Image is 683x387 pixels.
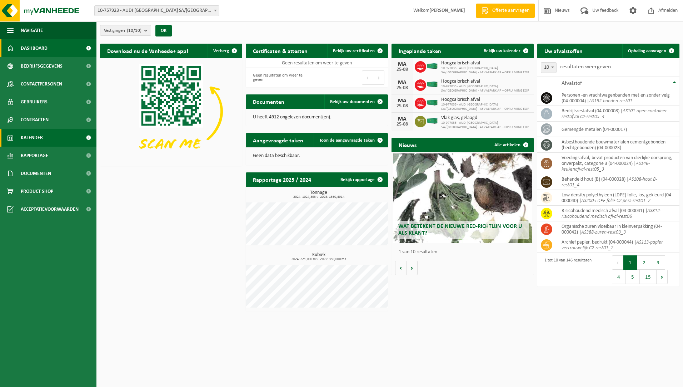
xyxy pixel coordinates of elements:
span: Offerte aanvragen [490,7,531,14]
span: Ophaling aanvragen [628,49,666,53]
span: 10-977035 - AUDI [GEOGRAPHIC_DATA] SA/[GEOGRAPHIC_DATA] - AFVALPARK AP – OPRUIMING EOP [441,66,530,75]
i: AS101-open container-restafval C2-rest05_4 [562,108,668,119]
span: Contactpersonen [21,75,62,93]
td: voedingsafval, bevat producten van dierlijke oorsprong, onverpakt, categorie 3 (04-000024) | [556,153,679,174]
img: HK-XC-40-GN-00 [426,81,438,88]
span: Kalender [21,129,43,147]
td: Geen resultaten om weer te geven [246,58,388,68]
td: low density polyethyleen (LDPE) folie, los, gekleurd (04-000040) | [556,190,679,206]
a: Toon de aangevraagde taken [314,133,387,147]
button: 2 [637,255,651,270]
span: Bekijk uw kalender [484,49,520,53]
div: 1 tot 10 van 146 resultaten [541,255,592,285]
a: Offerte aanvragen [476,4,535,18]
div: 25-08 [395,104,409,109]
span: Documenten [21,165,51,182]
a: Alle artikelen [489,138,533,152]
p: 1 van 10 resultaten [399,250,530,255]
button: Vestigingen(10/10) [100,25,151,36]
span: 10-757923 - AUDI BRUSSELS SA/NV - VORST [95,6,219,16]
h2: Download nu de Vanheede+ app! [100,44,195,58]
span: Product Shop [21,182,53,200]
button: 15 [640,270,657,284]
h2: Documenten [246,94,291,108]
i: AS388-zuren-rest03_3 [581,230,626,235]
span: Wat betekent de nieuwe RED-richtlijn voor u als klant? [398,224,522,236]
button: Previous [612,255,623,270]
span: 10-757923 - AUDI BRUSSELS SA/NV - VORST [94,5,219,16]
p: Geen data beschikbaar. [253,153,381,158]
a: Bekijk uw documenten [324,94,387,109]
i: AS312-risicohoudend medisch afval-rest06 [562,208,661,219]
span: 10-977035 - AUDI [GEOGRAPHIC_DATA] SA/[GEOGRAPHIC_DATA] - AFVALPARK AP – OPRUIMING EOP [441,84,530,93]
td: asbesthoudende bouwmaterialen cementgebonden (hechtgebonden) (04-000023) [556,137,679,153]
td: risicohoudend medisch afval (04-000041) | [556,206,679,221]
span: 10 [541,62,557,73]
span: Hoogcalorisch afval [441,60,530,66]
span: Vestigingen [104,25,141,36]
strong: [PERSON_NAME] [429,8,465,13]
p: U heeft 4912 ongelezen document(en). [253,115,381,120]
div: 25-08 [395,67,409,72]
div: Geen resultaten om weer te geven [249,70,313,85]
h2: Nieuws [392,138,424,152]
i: AS146-keukenafval-rest05_3 [562,161,650,172]
span: Afvalstof [562,80,582,86]
button: Next [657,270,668,284]
span: Dashboard [21,39,48,57]
img: HK-XC-40-GN-00 [426,118,438,124]
img: Download de VHEPlus App [100,58,242,165]
div: MA [395,62,409,67]
div: MA [395,98,409,104]
div: MA [395,80,409,85]
button: Vorige [395,261,407,275]
span: Verberg [213,49,229,53]
h2: Ingeplande taken [392,44,448,58]
td: organische zuren vloeibaar in kleinverpakking (04-000042) | [556,221,679,237]
div: 25-08 [395,85,409,90]
label: resultaten weergeven [560,64,611,70]
img: HK-XC-40-GN-00 [426,99,438,106]
h3: Tonnage [249,190,388,199]
i: AS192-banden-rest01 [589,98,632,104]
button: 3 [651,255,665,270]
a: Bekijk uw kalender [478,44,533,58]
h2: Uw afvalstoffen [537,44,590,58]
count: (10/10) [127,28,141,33]
td: behandeld hout (B) (04-000028) | [556,174,679,190]
span: 2024: 221,000 m3 - 2025: 350,000 m3 [249,258,388,261]
td: gemengde metalen (04-000017) [556,122,679,137]
button: Next [373,70,384,85]
span: Bedrijfsgegevens [21,57,63,75]
span: Toon de aangevraagde taken [319,138,375,143]
i: AS113-papier vertrouwelijk C2-rest01_2 [562,240,663,251]
span: Hoogcalorisch afval [441,79,530,84]
span: Rapportage [21,147,48,165]
a: Bekijk uw certificaten [327,44,387,58]
span: Bekijk uw certificaten [333,49,375,53]
td: archief papier, bedrukt (04-000044) | [556,237,679,253]
img: HK-XC-40-GN-00 [426,63,438,69]
a: Ophaling aanvragen [622,44,679,58]
div: MA [395,116,409,122]
button: 1 [623,255,637,270]
td: bedrijfsrestafval (04-000008) | [556,106,679,122]
button: OK [155,25,172,36]
span: Contracten [21,111,49,129]
span: Acceptatievoorwaarden [21,200,79,218]
button: 4 [612,270,626,284]
button: Volgende [407,261,418,275]
a: Bekijk rapportage [335,172,387,187]
span: 10-977035 - AUDI [GEOGRAPHIC_DATA] SA/[GEOGRAPHIC_DATA] - AFVALPARK AP – OPRUIMING EOP [441,121,530,129]
span: Hoogcalorisch afval [441,97,530,103]
button: 5 [626,270,640,284]
span: Vlak glas, gelaagd [441,115,530,121]
span: 10-977035 - AUDI [GEOGRAPHIC_DATA] SA/[GEOGRAPHIC_DATA] - AFVALPARK AP – OPRUIMING EOP [441,103,530,111]
h2: Certificaten & attesten [246,44,315,58]
td: personen -en vrachtwagenbanden met en zonder velg (04-000004) | [556,90,679,106]
span: 2024: 1024,353 t - 2025: 1360,491 t [249,195,388,199]
i: AS108-hout B-rest01_4 [562,177,657,188]
h2: Rapportage 2025 / 2024 [246,172,318,186]
span: 10 [541,63,556,73]
button: Previous [362,70,373,85]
